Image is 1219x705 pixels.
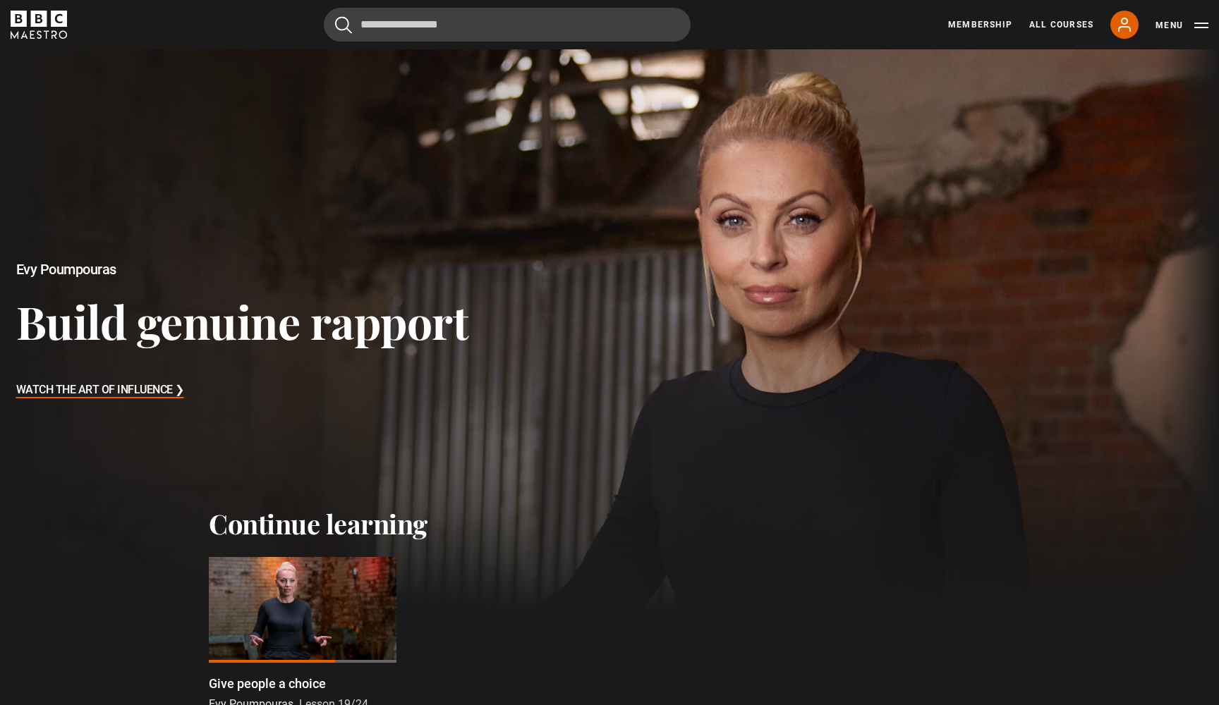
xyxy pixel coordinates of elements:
[1156,18,1208,32] button: Toggle navigation
[948,18,1012,31] a: Membership
[335,16,352,34] button: Submit the search query
[1029,18,1093,31] a: All Courses
[209,674,326,693] p: Give people a choice
[16,380,184,401] h3: Watch The Art of Influence ❯
[16,262,469,278] h2: Evy Poumpouras
[209,508,1010,540] h2: Continue learning
[11,11,67,39] svg: BBC Maestro
[16,294,469,348] h3: Build genuine rapport
[324,8,691,42] input: Search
